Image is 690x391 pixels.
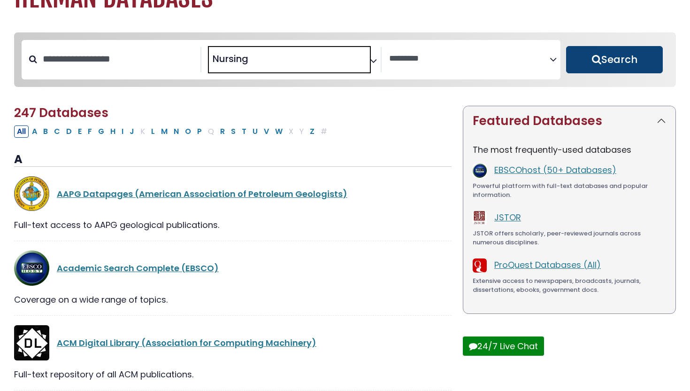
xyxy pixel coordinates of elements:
button: Filter Results W [272,125,285,138]
button: Filter Results D [63,125,75,138]
button: Filter Results R [217,125,228,138]
textarea: Search [250,57,257,67]
input: Search database by title or keyword [37,51,200,67]
button: Filter Results L [148,125,158,138]
button: All [14,125,29,138]
button: Filter Results T [239,125,249,138]
div: Extensive access to newspapers, broadcasts, journals, dissertations, ebooks, government docs. [473,276,666,295]
div: Alpha-list to filter by first letter of database name [14,125,331,137]
div: Coverage on a wide range of topics. [14,293,452,306]
div: Full-text repository of all ACM publications. [14,368,452,381]
div: JSTOR offers scholarly, peer-reviewed journals across numerous disciplines. [473,229,666,247]
button: Filter Results J [127,125,137,138]
div: Powerful platform with full-text databases and popular information. [473,181,666,200]
div: Full-text access to AAPG geological publications. [14,219,452,231]
button: Filter Results E [75,125,84,138]
button: Filter Results M [158,125,170,138]
button: Filter Results O [182,125,194,138]
button: Filter Results V [261,125,272,138]
button: Submit for Search Results [566,46,663,73]
h3: A [14,153,452,167]
textarea: Search [389,54,550,64]
button: 24/7 Live Chat [463,336,544,356]
button: Filter Results U [250,125,261,138]
button: Filter Results N [171,125,182,138]
button: Filter Results S [228,125,238,138]
button: Filter Results I [119,125,126,138]
button: Filter Results G [95,125,107,138]
p: The most frequently-used databases [473,143,666,156]
button: Featured Databases [463,106,675,136]
a: ProQuest Databases (All) [494,259,601,271]
button: Filter Results B [40,125,51,138]
button: Filter Results Z [307,125,317,138]
a: JSTOR [494,211,521,223]
span: 247 Databases [14,104,108,121]
a: AAPG Datapages (American Association of Petroleum Geologists) [57,188,347,200]
li: Nursing [209,52,248,66]
button: Filter Results P [194,125,205,138]
button: Filter Results F [85,125,95,138]
a: Academic Search Complete (EBSCO) [57,262,219,274]
a: ACM Digital Library (Association for Computing Machinery) [57,337,316,349]
button: Filter Results C [51,125,63,138]
nav: Search filters [14,32,676,87]
button: Filter Results A [29,125,40,138]
button: Filter Results H [107,125,118,138]
span: Nursing [213,52,248,66]
a: EBSCOhost (50+ Databases) [494,164,616,176]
